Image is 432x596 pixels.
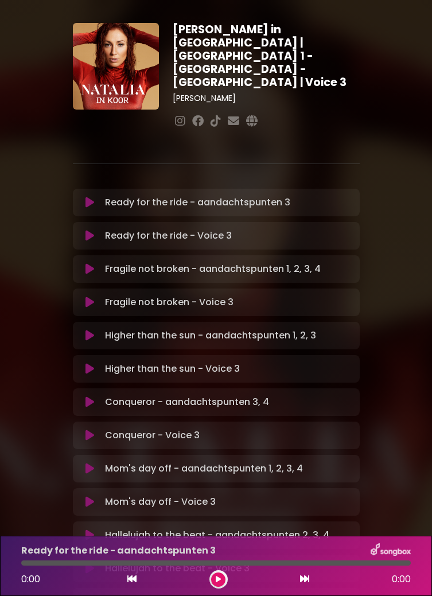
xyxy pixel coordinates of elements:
[392,572,411,586] span: 0:00
[173,23,359,89] h1: [PERSON_NAME] in [GEOGRAPHIC_DATA] | [GEOGRAPHIC_DATA] 1 - [GEOGRAPHIC_DATA] - [GEOGRAPHIC_DATA] ...
[105,495,216,509] p: Mom's day off - Voice 3
[105,395,269,409] p: Conqueror - aandachtspunten 3, 4
[105,196,290,209] p: Ready for the ride - aandachtspunten 3
[105,229,232,243] p: Ready for the ride - Voice 3
[21,544,216,558] p: Ready for the ride - aandachtspunten 3
[73,23,159,110] img: YTVS25JmS9CLUqXqkEhs
[105,462,303,476] p: Mom's day off - aandachtspunten 1, 2, 3, 4
[105,295,233,309] p: Fragile not broken - Voice 3
[105,329,316,342] p: Higher than the sun - aandachtspunten 1, 2, 3
[105,362,240,376] p: Higher than the sun - Voice 3
[105,528,329,542] p: Hallelujah to the beat - aandachtspunten 2, 3, 4
[21,572,40,586] span: 0:00
[105,429,200,442] p: Conqueror - Voice 3
[173,94,359,103] h3: [PERSON_NAME]
[105,262,321,276] p: Fragile not broken - aandachtspunten 1, 2, 3, 4
[371,543,411,558] img: songbox-logo-white.png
